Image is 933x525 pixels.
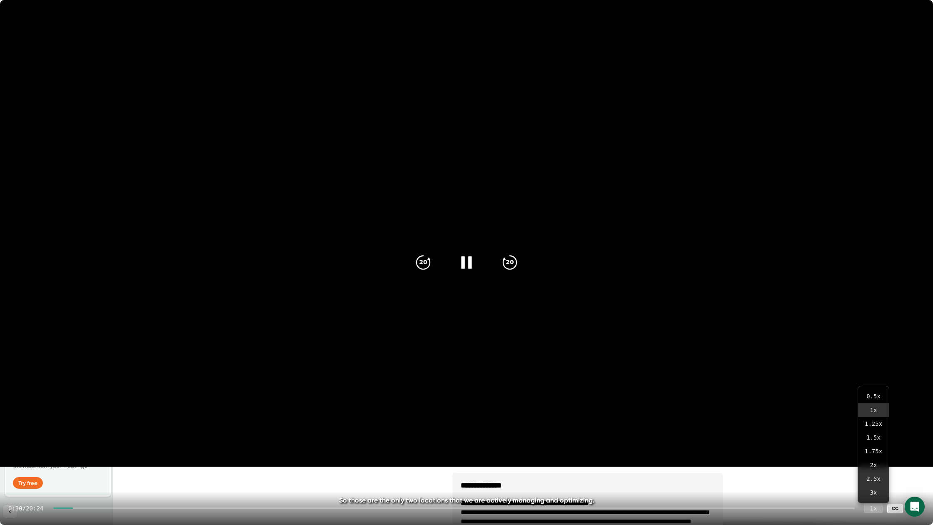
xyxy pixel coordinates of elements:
li: 2 x [858,458,889,472]
li: 1.25 x [858,417,889,431]
li: 1.75 x [858,445,889,458]
li: 3 x [858,486,889,500]
div: Open Intercom Messenger [905,497,925,517]
li: 1.5 x [858,431,889,445]
li: 2.5 x [858,472,889,486]
li: 1 x [858,403,889,417]
li: 0.5 x [858,390,889,403]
